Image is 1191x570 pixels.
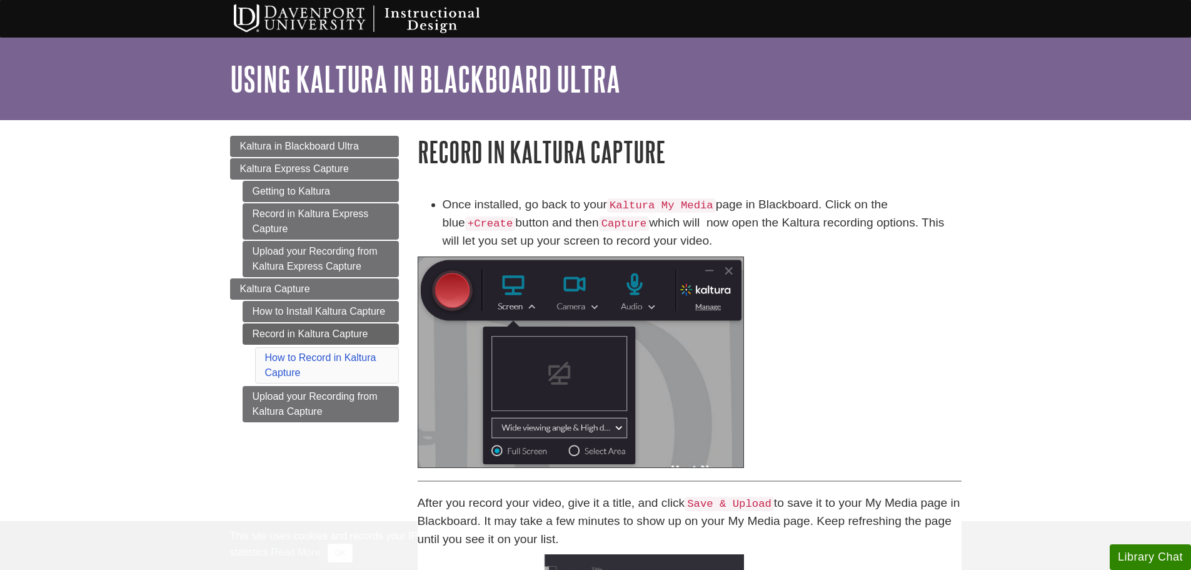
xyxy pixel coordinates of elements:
a: Kaltura Express Capture [230,158,399,180]
h1: Record in Kaltura Capture [418,136,962,168]
a: Upload your Recording from Kaltura Express Capture [243,241,399,277]
span: Kaltura Capture [240,283,310,294]
div: This site uses cookies and records your IP address for usage statistics. Additionally, we use Goo... [230,529,962,562]
button: Library Chat [1110,544,1191,570]
p: After you record your video, give it a title, and click to save it to your My Media page in Black... [418,494,962,549]
div: Guide Page Menu [230,136,399,422]
code: Save & Upload [685,497,774,511]
code: Capture [599,216,650,231]
img: Davenport University Instructional Design [224,3,524,34]
code: +Create [465,216,516,231]
button: Close [328,544,352,562]
a: Getting to Kaltura [243,181,399,202]
a: Upload your Recording from Kaltura Capture [243,386,399,422]
a: Kaltura in Blackboard Ultra [230,136,399,157]
img: kaltura dashboard [418,257,744,468]
li: Once installed, go back to your page in Blackboard. Click on the blue button and then which will ... [443,196,962,250]
a: Read More [271,547,320,557]
a: How to Record in Kaltura Capture [265,352,376,378]
a: Using Kaltura in Blackboard Ultra [230,59,620,98]
a: Record in Kaltura Capture [243,323,399,345]
a: Kaltura Capture [230,278,399,300]
a: How to Install Kaltura Capture [243,301,399,322]
span: Kaltura in Blackboard Ultra [240,141,359,151]
span: Kaltura Express Capture [240,163,349,174]
code: Kaltura My Media [607,198,716,213]
a: Record in Kaltura Express Capture [243,203,399,240]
